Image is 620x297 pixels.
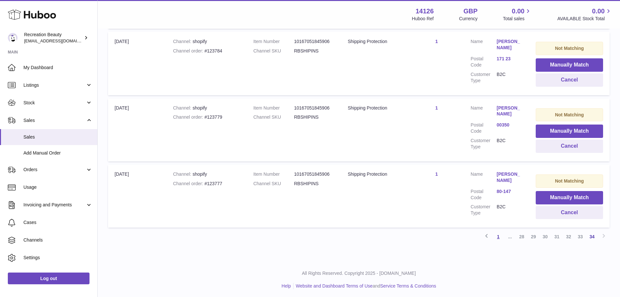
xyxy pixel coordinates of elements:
[23,167,86,173] span: Orders
[173,181,205,186] strong: Channel order
[253,114,294,120] dt: Channel SKU
[492,231,504,243] a: 1
[471,122,497,134] dt: Postal Code
[108,32,167,95] td: [DATE]
[555,46,584,51] strong: Not Matching
[435,105,438,111] a: 1
[173,171,241,177] div: shopify
[459,16,478,22] div: Currency
[471,171,497,185] dt: Name
[536,73,603,87] button: Cancel
[253,181,294,187] dt: Channel SKU
[253,105,294,111] dt: Item Number
[23,100,86,106] span: Stock
[296,283,373,289] a: Website and Dashboard Terms of Use
[504,231,516,243] span: ...
[555,112,584,117] strong: Not Matching
[557,7,612,22] a: 0.00 AVAILABLE Stock Total
[586,231,598,243] a: 34
[23,184,92,190] span: Usage
[503,16,532,22] span: Total sales
[348,171,403,177] div: Shipping Protection
[555,178,584,184] strong: Not Matching
[471,71,497,84] dt: Customer Type
[574,231,586,243] a: 33
[253,38,294,45] dt: Item Number
[551,231,563,243] a: 31
[23,202,86,208] span: Invoicing and Payments
[516,231,528,243] a: 28
[108,165,167,228] td: [DATE]
[497,188,523,195] a: 80-147
[497,171,523,184] a: [PERSON_NAME]
[294,105,335,111] dd: 10167051845906
[23,117,86,124] span: Sales
[435,39,438,44] a: 1
[380,283,436,289] a: Service Terms & Conditions
[24,38,96,43] span: [EMAIL_ADDRESS][DOMAIN_NAME]
[348,105,403,111] div: Shipping Protection
[23,65,92,71] span: My Dashboard
[497,71,523,84] dd: B2C
[463,7,477,16] strong: GBP
[471,38,497,52] dt: Name
[294,38,335,45] dd: 10167051845906
[471,56,497,68] dt: Postal Code
[294,48,335,54] dd: RBSHIPINS
[23,219,92,226] span: Cases
[471,188,497,201] dt: Postal Code
[173,114,241,120] div: #123779
[23,150,92,156] span: Add Manual Order
[412,16,434,22] div: Huboo Ref
[173,105,241,111] div: shopify
[471,138,497,150] dt: Customer Type
[173,181,241,187] div: #123777
[416,7,434,16] strong: 14126
[471,204,497,216] dt: Customer Type
[497,138,523,150] dd: B2C
[497,38,523,51] a: [PERSON_NAME]
[497,105,523,117] a: [PERSON_NAME]
[173,105,193,111] strong: Channel
[173,171,193,177] strong: Channel
[173,39,193,44] strong: Channel
[536,206,603,219] button: Cancel
[108,98,167,161] td: [DATE]
[536,125,603,138] button: Manually Match
[23,255,92,261] span: Settings
[253,48,294,54] dt: Channel SKU
[539,231,551,243] a: 30
[497,56,523,62] a: 171 23
[557,16,612,22] span: AVAILABLE Stock Total
[294,114,335,120] dd: RBSHIPINS
[8,273,90,284] a: Log out
[103,270,615,276] p: All Rights Reserved. Copyright 2025 - [DOMAIN_NAME]
[294,283,436,289] li: and
[497,204,523,216] dd: B2C
[294,171,335,177] dd: 10167051845906
[471,105,497,119] dt: Name
[592,7,605,16] span: 0.00
[536,58,603,72] button: Manually Match
[23,237,92,243] span: Channels
[497,122,523,128] a: 00350
[173,48,241,54] div: #123784
[23,82,86,88] span: Listings
[294,181,335,187] dd: RBSHIPINS
[173,114,205,120] strong: Channel order
[536,191,603,204] button: Manually Match
[173,48,205,53] strong: Channel order
[24,32,83,44] div: Recreation Beauty
[563,231,574,243] a: 32
[173,38,241,45] div: shopify
[253,171,294,177] dt: Item Number
[348,38,403,45] div: Shipping Protection
[503,7,532,22] a: 0.00 Total sales
[435,171,438,177] a: 1
[8,33,18,43] img: internalAdmin-14126@internal.huboo.com
[282,283,291,289] a: Help
[512,7,525,16] span: 0.00
[536,140,603,153] button: Cancel
[23,134,92,140] span: Sales
[528,231,539,243] a: 29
